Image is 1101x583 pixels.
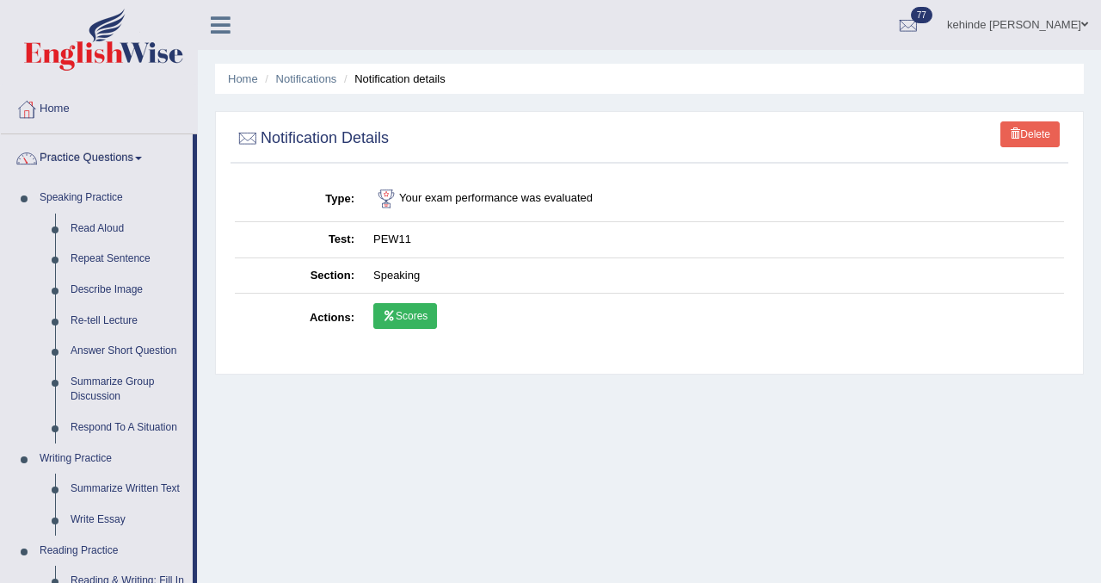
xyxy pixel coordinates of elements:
td: Speaking [364,257,1064,294]
a: Reading Practice [32,536,193,567]
a: Respond To A Situation [63,412,193,443]
a: Home [1,85,197,128]
a: Writing Practice [32,443,193,474]
th: Test [235,222,364,258]
a: Read Aloud [63,214,193,245]
a: Practice Questions [1,134,193,177]
a: Delete [1000,121,1060,147]
span: 77 [911,7,932,23]
a: Summarize Written Text [63,474,193,505]
a: Write Essay [63,505,193,536]
th: Section [235,257,364,294]
a: Speaking Practice [32,183,193,214]
th: Actions [235,294,364,344]
a: Summarize Group Discussion [63,367,193,412]
a: Repeat Sentence [63,244,193,275]
a: Notifications [276,72,337,85]
li: Notification details [340,71,446,87]
td: Your exam performance was evaluated [364,177,1064,222]
h2: Notification Details [235,126,389,152]
a: Home [228,72,258,85]
td: PEW11 [364,222,1064,258]
th: Type [235,177,364,222]
a: Answer Short Question [63,336,193,367]
a: Describe Image [63,275,193,306]
a: Re-tell Lecture [63,306,193,337]
a: Scores [373,303,437,329]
